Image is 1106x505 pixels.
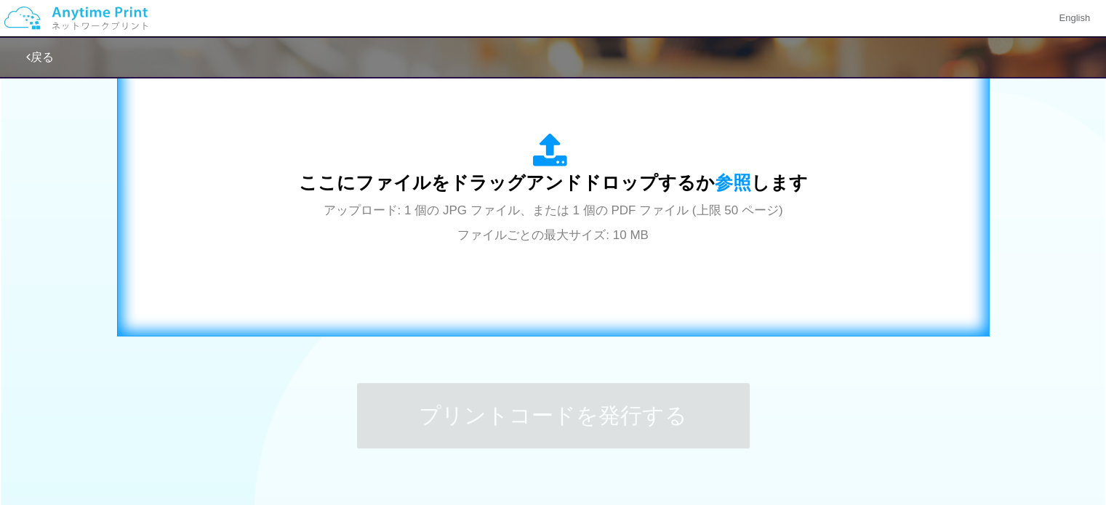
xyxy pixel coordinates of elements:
button: プリントコードを発行する [357,383,750,448]
a: 戻る [26,51,54,63]
span: アップロード: 1 個の JPG ファイル、または 1 個の PDF ファイル (上限 50 ページ) ファイルごとの最大サイズ: 10 MB [324,203,783,242]
span: ここにファイルをドラッグアンドドロップするか します [299,172,808,193]
span: 参照 [715,172,751,193]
